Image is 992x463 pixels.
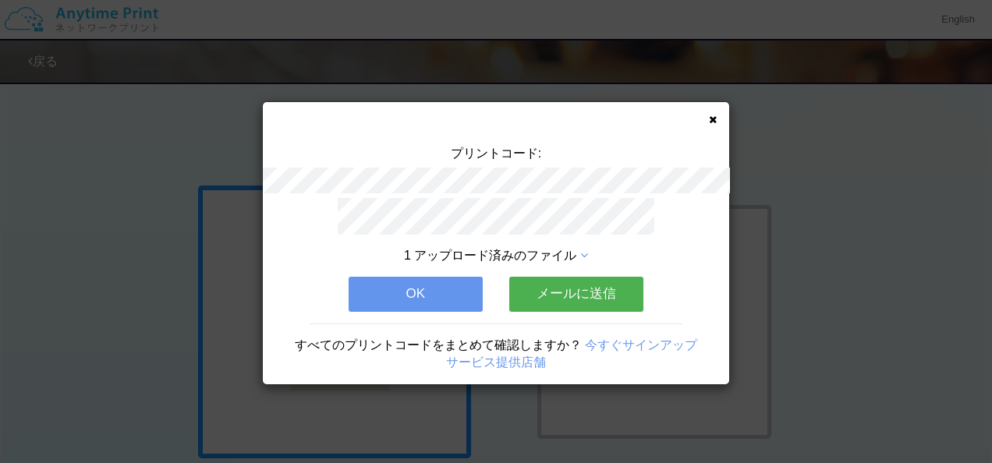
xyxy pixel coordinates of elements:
button: OK [349,277,483,311]
a: サービス提供店舗 [446,355,546,369]
a: 今すぐサインアップ [585,338,697,352]
span: プリントコード: [451,147,541,160]
button: メールに送信 [509,277,643,311]
span: すべてのプリントコードをまとめて確認しますか？ [295,338,582,352]
span: 1 アップロード済みのファイル [404,249,576,262]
